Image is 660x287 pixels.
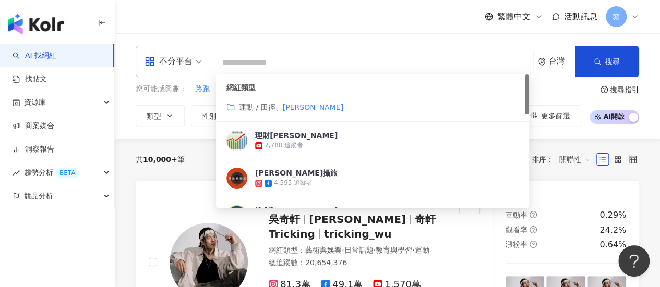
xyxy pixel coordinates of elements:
span: environment [538,58,546,66]
span: rise [13,169,20,177]
span: question-circle [601,86,608,93]
span: 合作費用預估 [445,112,489,120]
button: 觀看率 [371,105,428,126]
div: 0.64% [599,239,626,251]
span: 教育與學習 [376,246,412,254]
a: 找貼文 [13,74,47,84]
span: question-circle [530,211,537,218]
button: 網美系 [302,83,325,95]
span: 觀看率 [382,112,404,120]
span: 類型 [147,112,161,120]
span: question-circle [530,241,537,248]
button: 搜尋 [575,46,639,77]
div: 搜尋指引 [610,85,639,94]
button: 互動率 [309,105,365,126]
span: [PERSON_NAME] [309,213,406,226]
span: 運動 [414,246,429,254]
button: 田中馬拉松 [218,83,256,95]
span: · [373,246,375,254]
span: 吳奇軒 [269,213,300,226]
div: 台灣 [549,57,575,66]
span: 更多篩選 [541,111,570,120]
span: 日常話題 [344,246,373,254]
span: 互動率 [506,211,527,219]
span: 田中馬拉松 [219,84,255,94]
button: 森林食堂 [263,83,294,95]
span: 您可能感興趣： [136,84,187,94]
span: · [342,246,344,254]
span: 路跑 [195,84,210,94]
img: logo [8,14,64,34]
div: 排序： [532,151,596,168]
button: 合作費用預估 [434,105,512,126]
a: 商案媒合 [13,121,54,131]
span: 競品分析 [24,184,53,208]
span: 藝術與娛樂 [305,246,342,254]
button: 性別 [191,105,240,126]
button: 類型 [136,105,185,126]
span: 觀看率 [506,226,527,234]
div: 0.29% [599,209,626,221]
span: 資源庫 [24,91,46,114]
div: BETA [55,168,79,178]
span: 網美系 [302,84,324,94]
a: searchAI 找網紅 [13,51,56,61]
div: 共 筆 [136,155,185,164]
span: 關聯性 [559,151,591,168]
iframe: Help Scout Beacon - Open [618,245,650,277]
button: 更多篩選 [519,105,581,126]
span: 性別 [202,112,217,120]
span: appstore [145,56,155,67]
span: 繁體中文 [497,11,531,22]
span: 互動率 [320,112,342,120]
div: 網紅類型 ： [269,245,447,256]
button: 追蹤數 [246,105,303,126]
span: 漲粉率 [506,240,527,248]
span: 森林食堂 [264,84,293,94]
a: 洞察報告 [13,144,54,155]
span: 搜尋 [605,57,620,66]
div: 不分平台 [145,53,193,70]
div: 24.2% [599,224,626,236]
div: 總追蹤數 ： 20,654,376 [269,258,447,268]
span: 10,000+ [143,155,177,164]
span: 奇軒Tricking [269,213,436,240]
span: question-circle [530,226,537,233]
span: 趨勢分析 [24,161,79,184]
span: · [412,246,414,254]
button: 路跑 [195,83,210,95]
span: 追蹤數 [257,112,279,120]
span: 窕 [613,11,620,22]
span: tricking_wu [324,228,392,240]
span: 活動訊息 [564,11,597,21]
